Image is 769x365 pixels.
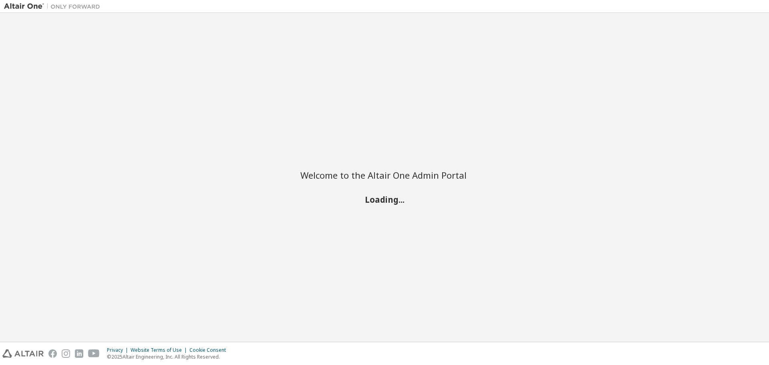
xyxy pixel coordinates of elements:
[300,169,469,181] h2: Welcome to the Altair One Admin Portal
[107,347,131,353] div: Privacy
[48,349,57,358] img: facebook.svg
[62,349,70,358] img: instagram.svg
[88,349,100,358] img: youtube.svg
[2,349,44,358] img: altair_logo.svg
[75,349,83,358] img: linkedin.svg
[131,347,189,353] div: Website Terms of Use
[300,194,469,204] h2: Loading...
[107,353,231,360] p: © 2025 Altair Engineering, Inc. All Rights Reserved.
[4,2,104,10] img: Altair One
[189,347,231,353] div: Cookie Consent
